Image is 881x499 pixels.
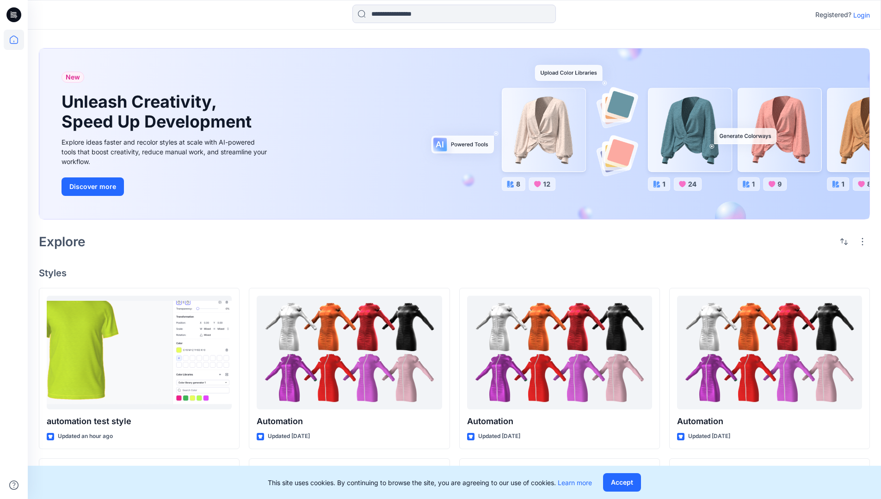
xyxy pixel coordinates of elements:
[62,137,270,166] div: Explore ideas faster and recolor styles at scale with AI-powered tools that boost creativity, red...
[47,296,232,410] a: automation test style
[478,432,520,441] p: Updated [DATE]
[66,72,80,83] span: New
[815,9,851,20] p: Registered?
[268,432,310,441] p: Updated [DATE]
[47,415,232,428] p: automation test style
[39,268,870,279] h4: Styles
[677,415,862,428] p: Automation
[62,177,270,196] a: Discover more
[467,415,652,428] p: Automation
[853,10,870,20] p: Login
[257,415,442,428] p: Automation
[677,296,862,410] a: Automation
[603,473,641,492] button: Accept
[62,92,256,132] h1: Unleash Creativity, Speed Up Development
[62,177,124,196] button: Discover more
[268,478,592,487] p: This site uses cookies. By continuing to browse the site, you are agreeing to our use of cookies.
[257,296,442,410] a: Automation
[58,432,113,441] p: Updated an hour ago
[39,234,86,249] h2: Explore
[688,432,730,441] p: Updated [DATE]
[558,479,592,487] a: Learn more
[467,296,652,410] a: Automation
